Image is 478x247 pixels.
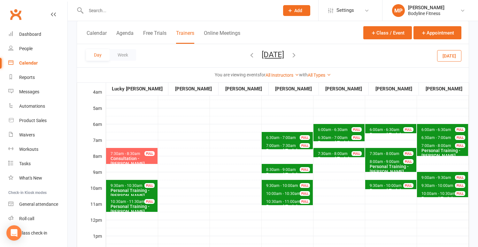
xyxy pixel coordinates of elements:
div: FULL [403,127,413,132]
div: Personal Training - [PERSON_NAME] [PERSON_NAME] [266,204,312,219]
div: FULL [300,183,310,188]
div: Personal Training - [PERSON_NAME] [110,188,156,198]
div: 4am [77,89,106,104]
div: 11am [77,201,106,217]
div: General attendance [19,202,58,207]
span: 9:30am - 10:00am [266,183,298,188]
span: 10:00am - 10:30am [421,191,456,196]
div: Calendar [19,60,38,66]
a: What's New [8,171,67,185]
div: Personal Training - [PERSON_NAME] [369,164,415,174]
span: 10:30am - 11:00am [266,199,301,204]
div: FULL [403,159,413,164]
span: 6:30am - 7:00am [318,135,348,140]
div: Reports [19,75,35,80]
span: 7:30am - 8:00am [318,151,348,156]
div: FULL [300,143,310,148]
button: Trainers [176,30,194,44]
div: [PERSON_NAME] [169,85,218,93]
div: People [19,46,33,51]
a: People [8,42,67,56]
div: FULL [300,199,310,204]
div: 5am [77,105,106,121]
span: 10:30am - 11:30am [110,199,145,204]
span: Add [294,8,302,13]
div: Lucky [PERSON_NAME] [106,85,168,93]
div: FULL [300,191,310,196]
div: FULL [455,127,465,132]
div: Personal Training - [PERSON_NAME] [421,148,467,158]
a: General attendance kiosk mode [8,197,67,212]
div: 8am [77,153,106,169]
button: Class / Event [363,26,412,39]
a: Calendar [8,56,67,70]
button: Calendar [87,30,107,44]
div: FULL [351,135,362,140]
button: [DATE] [262,50,284,59]
button: Week [110,49,136,61]
div: 7am [77,137,106,153]
div: Personal Training - [PERSON_NAME] [369,132,415,142]
div: Personal Training - [PERSON_NAME] [110,204,156,214]
div: Personal Training - [PERSON_NAME] [318,156,363,166]
span: 6:30am - 7:00am [421,135,451,140]
strong: for [260,72,266,77]
div: Open Intercom Messenger [6,225,22,241]
span: 6:30am - 7:00am [266,135,296,140]
div: Personal Training - [PERSON_NAME] [266,148,312,158]
span: 9:30am - 10:30am [110,183,143,188]
span: 7:30am - 8:30am [110,151,141,156]
button: Day [86,49,110,61]
div: Waivers [19,132,35,137]
div: Roll call [19,216,34,221]
span: 9:00am - 9:30am [421,175,451,180]
div: FULL [455,135,465,140]
a: All Types [308,73,331,78]
div: Class check-in [19,230,47,235]
a: Automations [8,99,67,113]
div: Product Sales [19,118,47,123]
a: Messages [8,85,67,99]
span: 6:00am - 6:30am [369,127,400,132]
input: Search... [84,6,275,15]
div: Consultation - [PERSON_NAME] [110,156,156,166]
a: Workouts [8,142,67,157]
div: [PERSON_NAME] [269,85,318,93]
a: Clubworx [8,6,24,22]
button: Free Trials [143,30,166,44]
div: 9am [77,169,106,185]
span: 10:00am - 10:30am [266,191,301,196]
div: Personal Training - [PERSON_NAME] [266,172,312,182]
div: FULL [300,167,310,172]
a: All Instructors [266,73,299,78]
span: 7:00am - 8:00am [421,143,451,148]
div: Tasks [19,161,31,166]
div: FULL [144,151,155,156]
span: 9:30am - 10:00am [369,183,402,188]
a: Product Sales [8,113,67,128]
div: FULL [351,151,362,156]
div: 6am [77,121,106,137]
button: Add [283,5,310,16]
button: Agenda [116,30,134,44]
div: FULL [144,199,155,204]
div: Personal Training - [PERSON_NAME] [318,140,363,150]
div: [PERSON_NAME] [369,85,418,93]
div: 12pm [77,217,106,233]
div: FULL [403,151,413,156]
div: FULL [403,183,413,188]
button: Online Meetings [204,30,240,44]
div: FULL [300,135,310,140]
a: Roll call [8,212,67,226]
span: 7:30am - 8:00am [369,151,400,156]
div: FULL [144,183,155,188]
strong: with [299,72,308,77]
div: Bodyline Fitness [408,11,444,16]
div: FULL [351,127,362,132]
a: Tasks [8,157,67,171]
div: [PERSON_NAME] [419,85,468,93]
div: Messages [19,89,39,94]
div: [PERSON_NAME] [319,85,368,93]
a: Reports [8,70,67,85]
span: Settings [336,3,354,18]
